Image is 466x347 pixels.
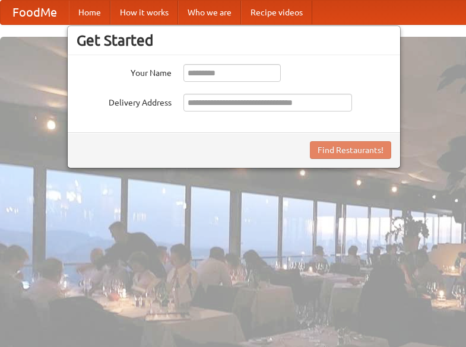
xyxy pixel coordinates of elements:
[1,1,69,24] a: FoodMe
[310,141,391,159] button: Find Restaurants!
[69,1,110,24] a: Home
[110,1,178,24] a: How it works
[241,1,312,24] a: Recipe videos
[77,94,172,109] label: Delivery Address
[77,31,391,49] h3: Get Started
[178,1,241,24] a: Who we are
[77,64,172,79] label: Your Name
